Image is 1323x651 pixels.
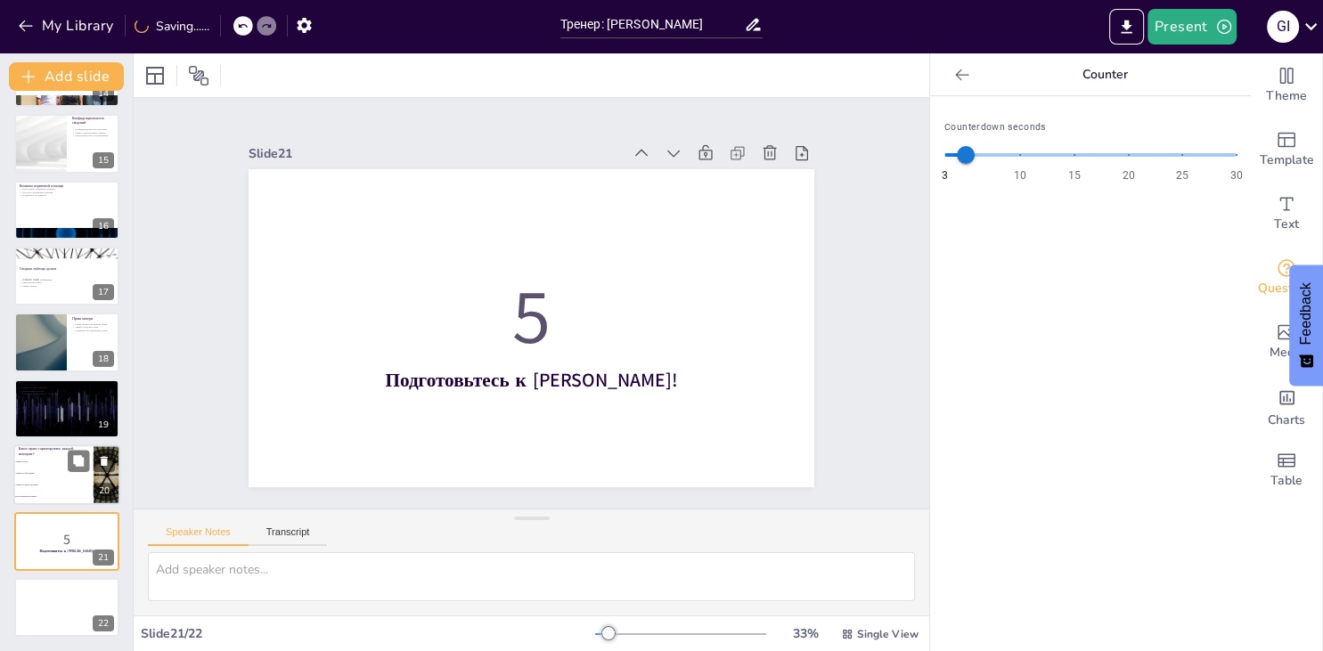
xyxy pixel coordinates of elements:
span: Questions [1258,279,1316,298]
span: Feedback [1298,282,1314,345]
div: 33 % [784,625,827,642]
p: Заключение [20,382,114,387]
div: https://cdn.sendsteps.com/ai/full-width/ai5.jpgКонфиденциальность сведенийКонфиденциальность как ... [14,114,119,173]
div: Add text boxes [1251,182,1322,246]
div: 22 [93,615,114,631]
span: Право на охрану здоровья [16,484,93,487]
div: Add images, graphics, shapes or video [1251,310,1322,374]
div: 16 [93,218,114,234]
p: Поддержка государства [20,193,114,197]
p: Защита жертв [20,284,114,288]
button: Present [1147,9,1237,45]
p: Конфиденциальность как право [72,128,114,132]
div: Add a table [1251,438,1322,502]
div: G I [1267,11,1299,43]
span: Counterdown seconds [944,119,1237,134]
span: Media [1270,343,1304,362]
p: Права матери [72,315,114,321]
input: Insert title [560,12,745,37]
p: Защита персональных данных [72,131,114,134]
button: Speaker Notes [148,526,249,546]
span: Все вышеперечисленное [16,496,93,499]
p: Уведомление МВД [20,281,114,285]
span: 10 [1014,168,1026,184]
span: Single View [857,627,919,641]
div: Saving...... [135,18,209,35]
span: 3 [941,168,947,184]
div: Get real-time input from your audience [1251,246,1322,310]
p: Продолжение работы [20,389,114,393]
button: Feedback - Show survey [1289,264,1323,386]
div: Change the overall theme [1251,53,1322,118]
div: 17 [93,284,114,300]
button: Transcript [249,526,328,546]
div: 14 [93,85,114,102]
p: Комнаты первичной помощи [20,183,114,188]
p: 5 [20,529,114,549]
p: Важность прав женщин [20,386,114,389]
span: Position [188,65,209,86]
p: Алименты на содержание детей [72,329,114,332]
div: Add charts and graphs [1251,374,1322,438]
div: 20 [94,484,115,500]
p: Защита трудовых прав [72,325,114,329]
div: 22 [14,578,119,637]
button: Duplicate Slide [68,451,89,472]
div: https://cdn.sendsteps.com/images/logo/sendsteps_logo_white.pnghttps://cdn.sendsteps.com/images/lo... [14,379,119,438]
p: Создание равноправного будущего [20,393,114,396]
span: Text [1274,215,1299,234]
div: 20 [13,444,120,505]
div: 21 [93,549,114,566]
strong: Подготовьтесь к [PERSON_NAME]! [367,134,582,369]
button: My Library [13,12,121,40]
div: Layout [141,61,169,90]
div: 15 [93,152,114,168]
p: 5 [311,69,730,518]
button: G I [1267,9,1299,45]
span: 25 [1176,168,1188,184]
p: Доступ к экстренной помощи [20,191,114,194]
button: Export to PowerPoint [1109,9,1144,45]
p: Сводная таблица сроков [20,266,114,272]
p: Конфиденциальность сведений [72,116,114,126]
p: Какое право гарантировано каждой женщине? [19,447,88,457]
strong: Подготовьтесь к [PERSON_NAME]! [40,549,94,553]
p: Права матери как важное право [72,322,114,326]
p: Роль комнат первичной помощи [20,187,114,191]
span: 30 [1230,168,1243,184]
p: Counter [976,53,1233,96]
span: Право на труд [16,460,93,463]
div: Slide 21 / 22 [141,625,595,642]
span: Template [1260,151,1314,170]
span: Право на образование [16,473,93,476]
div: Slide 21 [576,188,838,476]
div: https://cdn.sendsteps.com/images/logo/sendsteps_logo_white.pnghttps://cdn.sendsteps.com/images/lo... [14,181,119,240]
p: Ответственность за разглашение [72,134,114,138]
span: Table [1270,471,1303,491]
div: Add ready made slides [1251,118,1322,182]
button: Add slide [9,62,124,91]
span: 15 [1068,168,1081,184]
span: Theme [1266,86,1307,106]
span: 20 [1122,168,1134,184]
div: 21 [14,512,119,571]
button: Delete Slide [94,451,115,472]
div: https://cdn.sendsteps.com/ai/full-width/ai7.jpgСводная таблица сроков[PERSON_NAME] пребыванияУвед... [14,247,119,305]
div: https://cdn.sendsteps.com/ai/full-width/ai14.jpgПрава материПрава матери как важное правоЗащита т... [14,313,119,371]
div: 19 [93,417,114,433]
span: Charts [1268,411,1305,430]
p: [PERSON_NAME] пребывания [20,278,114,281]
div: 18 [93,351,114,367]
